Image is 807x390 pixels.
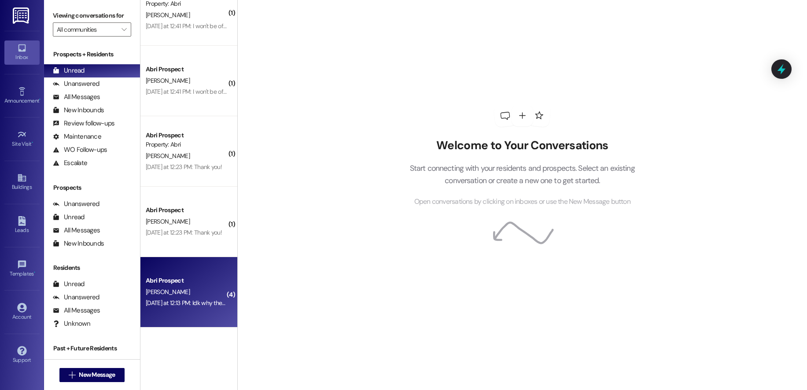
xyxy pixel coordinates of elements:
[146,276,227,285] div: Abri Prospect
[44,344,140,353] div: Past + Future Residents
[146,77,190,85] span: [PERSON_NAME]
[59,368,125,382] button: New Message
[53,199,99,209] div: Unanswered
[146,228,222,236] div: [DATE] at 12:23 PM: Thank you!
[53,145,107,155] div: WO Follow-ups
[44,183,140,192] div: Prospects
[53,79,99,88] div: Unanswered
[146,22,335,30] div: [DATE] at 12:41 PM: I won't be off work till 6 can I just come get it after work?
[39,96,41,103] span: •
[4,343,40,367] a: Support
[53,158,87,168] div: Escalate
[13,7,31,24] img: ResiDesk Logo
[53,226,100,235] div: All Messages
[122,26,126,33] i: 
[396,162,648,187] p: Start connecting with your residents and prospects. Select an existing conversation or create a n...
[57,22,117,37] input: All communities
[53,66,85,75] div: Unread
[146,11,190,19] span: [PERSON_NAME]
[53,213,85,222] div: Unread
[53,239,104,248] div: New Inbounds
[396,139,648,153] h2: Welcome to Your Conversations
[146,152,190,160] span: [PERSON_NAME]
[146,288,190,296] span: [PERSON_NAME]
[53,293,99,302] div: Unanswered
[53,280,85,289] div: Unread
[53,92,100,102] div: All Messages
[146,163,222,171] div: [DATE] at 12:23 PM: Thank you!
[146,140,227,149] div: Property: Abri
[4,170,40,194] a: Buildings
[4,213,40,237] a: Leads
[53,132,101,141] div: Maintenance
[146,206,227,215] div: Abri Prospect
[146,65,227,74] div: Abri Prospect
[146,217,190,225] span: [PERSON_NAME]
[79,370,115,379] span: New Message
[146,299,276,307] div: [DATE] at 12:13 PM: Idk why they haven't already tbh
[4,127,40,151] a: Site Visit •
[4,257,40,281] a: Templates •
[53,9,131,22] label: Viewing conversations for
[44,50,140,59] div: Prospects + Residents
[69,372,75,379] i: 
[4,300,40,324] a: Account
[4,40,40,64] a: Inbox
[44,263,140,272] div: Residents
[32,140,33,146] span: •
[414,196,630,207] span: Open conversations by clicking on inboxes or use the New Message button
[146,131,227,140] div: Abri Prospect
[146,88,335,96] div: [DATE] at 12:41 PM: I won't be off work till 6 can I just come get it after work?
[53,119,114,128] div: Review follow-ups
[53,106,104,115] div: New Inbounds
[53,306,100,315] div: All Messages
[34,269,35,276] span: •
[53,319,90,328] div: Unknown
